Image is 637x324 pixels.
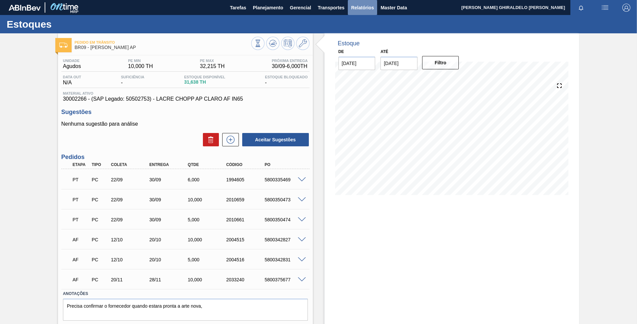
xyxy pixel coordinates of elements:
span: 30002266 - (SAP Legado: 50502753) - LACRE CHOPP AP CLARO AF IN65 [63,96,308,102]
div: Qtde [186,162,229,167]
div: 10,000 [186,277,229,282]
label: De [338,49,344,54]
img: Ícone [59,43,68,48]
div: Aceitar Sugestões [239,132,310,147]
div: 5800375677 [263,277,306,282]
div: 30/09/2025 [148,197,191,202]
span: Pedido em Trânsito [75,40,251,44]
div: 6,000 [186,177,229,182]
button: Notificações [570,3,592,12]
div: - [263,75,309,86]
span: BR09 - LACRE CHOPP AP [75,45,251,50]
div: 5800342827 [263,237,306,242]
div: 1994605 [225,177,268,182]
input: dd/mm/yyyy [380,57,417,70]
span: Planejamento [253,4,283,12]
label: Até [380,49,388,54]
span: Suficiência [121,75,144,79]
div: 20/10/2025 [148,257,191,262]
div: 2004516 [225,257,268,262]
span: Tarefas [230,4,246,12]
div: 5,000 [186,217,229,222]
p: PT [73,217,89,222]
span: 32,215 TH [200,63,225,69]
label: Anotações [63,289,308,299]
div: Entrega [148,162,191,167]
div: Coleta [109,162,152,167]
div: Nova sugestão [219,133,239,146]
div: 22/09/2025 [109,197,152,202]
div: Pedido de Compra [90,177,110,182]
div: 28/11/2025 [148,277,191,282]
span: Master Data [380,4,407,12]
div: Pedido de Compra [90,197,110,202]
div: Pedido de Compra [90,277,110,282]
h3: Sugestões [61,109,310,116]
div: 10,000 [186,237,229,242]
p: AF [73,237,89,242]
span: 10,000 TH [128,63,153,69]
div: Tipo [90,162,110,167]
p: Nenhuma sugestão para análise [61,121,310,127]
img: userActions [601,4,609,12]
div: 2010661 [225,217,268,222]
p: PT [73,197,89,202]
div: Pedido de Compra [90,217,110,222]
span: PE MIN [128,59,153,63]
span: 30/09 - 6,000 TH [272,63,308,69]
textarea: Precisa confirmar o fornecedor quando estara pronta a arte nova, [63,299,308,321]
button: Filtro [422,56,459,69]
div: 2010659 [225,197,268,202]
div: 5800335469 [263,177,306,182]
button: Ir ao Master Data / Geral [296,37,310,50]
div: 30/09/2025 [148,177,191,182]
div: 10,000 [186,197,229,202]
button: Programar Estoque [281,37,295,50]
span: PE MAX [200,59,225,63]
div: 5,000 [186,257,229,262]
button: Atualizar Gráfico [266,37,280,50]
div: Etapa [71,162,91,167]
span: Relatórios [351,4,374,12]
input: dd/mm/yyyy [338,57,375,70]
p: PT [73,177,89,182]
button: Aceitar Sugestões [242,133,309,146]
div: 5800350473 [263,197,306,202]
span: Gerencial [290,4,311,12]
span: Agudos [63,63,81,69]
div: Aguardando Faturamento [71,272,91,287]
span: Data out [63,75,81,79]
div: Pedido em Trânsito [71,212,91,227]
span: 31,638 TH [184,80,225,85]
div: 2004515 [225,237,268,242]
div: - [119,75,146,86]
div: Aguardando Faturamento [71,252,91,267]
button: Visão Geral dos Estoques [251,37,265,50]
div: Pedido de Compra [90,257,110,262]
img: Logout [622,4,630,12]
h3: Pedidos [61,154,310,161]
h1: Estoques [7,20,125,28]
div: Pedido em Trânsito [71,172,91,187]
div: 20/11/2025 [109,277,152,282]
div: 22/09/2025 [109,217,152,222]
img: TNhmsLtSVTkK8tSr43FrP2fwEKptu5GPRR3wAAAABJRU5ErkJggg== [9,5,41,11]
p: AF [73,257,89,262]
div: 12/10/2025 [109,237,152,242]
div: 5800350474 [263,217,306,222]
span: Material ativo [63,91,308,95]
div: Aguardando Faturamento [71,232,91,247]
div: Excluir Sugestões [200,133,219,146]
div: 30/09/2025 [148,217,191,222]
div: Pedido em Trânsito [71,192,91,207]
div: 20/10/2025 [148,237,191,242]
div: Pedido de Compra [90,237,110,242]
span: Próxima Entrega [272,59,308,63]
span: Estoque Disponível [184,75,225,79]
span: Transportes [318,4,344,12]
div: PO [263,162,306,167]
div: 22/09/2025 [109,177,152,182]
p: AF [73,277,89,282]
span: Estoque Bloqueado [265,75,308,79]
span: Unidade [63,59,81,63]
